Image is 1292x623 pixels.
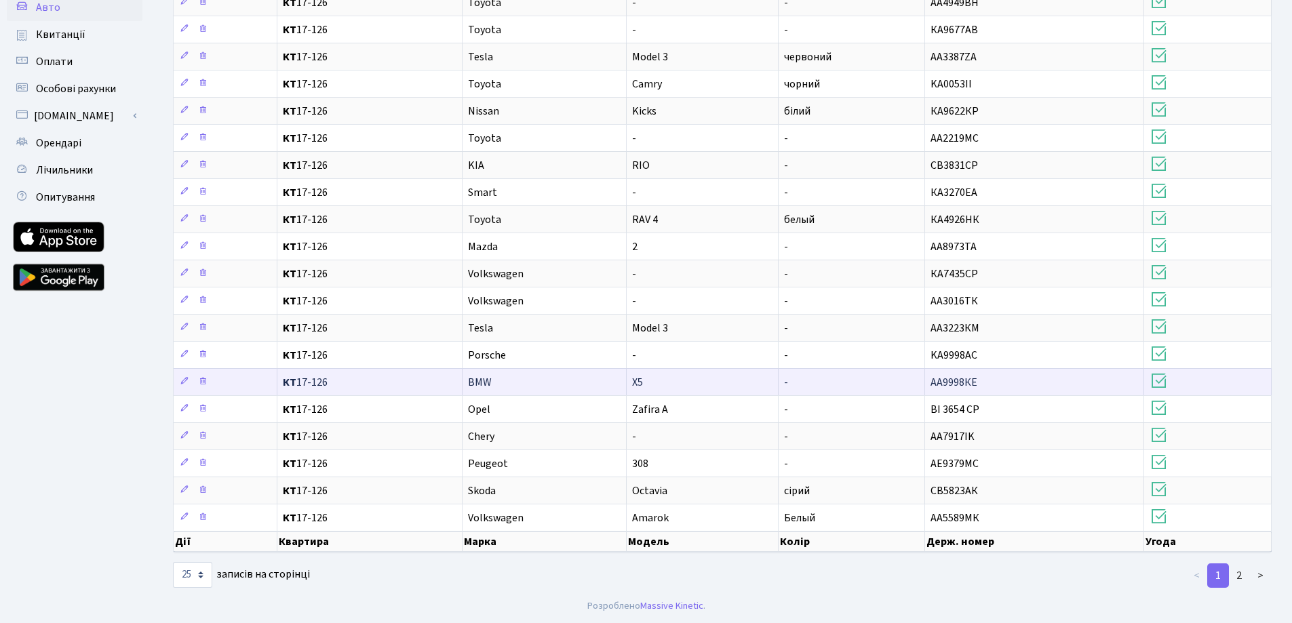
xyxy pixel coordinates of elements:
span: 17-126 [283,24,456,35]
span: Smart [468,185,497,200]
span: Tesla [468,49,493,64]
span: 308 [632,456,648,471]
span: 17-126 [283,513,456,523]
span: Kicks [632,104,657,119]
span: Amarok [632,510,669,525]
span: Model 3 [632,49,668,64]
span: 17-126 [283,323,456,334]
span: 17-126 [283,404,456,415]
span: BMW [468,375,492,390]
span: BI 3654 CP [931,402,979,417]
b: КТ [283,402,296,417]
span: АА3016ТК [931,294,978,308]
span: Camry [632,77,662,92]
span: 17-126 [283,268,456,279]
div: Розроблено . [587,599,705,614]
b: КТ [283,510,296,525]
span: АА5589МК [931,510,979,525]
span: 17-126 [283,187,456,198]
b: КТ [283,158,296,173]
a: 2 [1228,563,1250,588]
a: Лічильники [7,157,142,184]
span: - [632,348,636,363]
span: червоний [784,49,831,64]
span: Toyota [468,77,501,92]
span: АА9998КЕ [931,375,977,390]
span: Особові рахунки [36,81,116,96]
span: АЕ9379МС [931,456,979,471]
span: AA7917IK [931,429,975,444]
a: Орендарі [7,129,142,157]
span: - [632,22,636,37]
b: КТ [283,131,296,146]
span: - [632,294,636,308]
a: [DOMAIN_NAME] [7,102,142,129]
span: X5 [632,375,643,390]
span: - [784,294,788,308]
span: 17-126 [283,160,456,171]
span: Porsche [468,348,506,363]
span: RIO [632,158,650,173]
b: КТ [283,266,296,281]
span: 17-126 [283,431,456,442]
span: - [632,131,636,146]
span: Volkswagen [468,266,524,281]
b: КТ [283,456,296,471]
span: - [784,429,788,444]
span: Toyota [468,22,501,37]
span: KA0053II [931,77,972,92]
span: КА3270ЕА [931,185,977,200]
span: - [784,239,788,254]
b: КТ [283,49,296,64]
span: - [784,22,788,37]
span: білий [784,104,810,119]
span: AA3387ZA [931,49,977,64]
span: 17-126 [283,133,456,144]
b: КТ [283,239,296,254]
span: - [784,185,788,200]
span: 17-126 [283,214,456,225]
b: КТ [283,375,296,390]
a: Опитування [7,184,142,211]
b: КТ [283,348,296,363]
b: КТ [283,294,296,308]
span: - [784,321,788,336]
b: КТ [283,212,296,227]
span: КА4926НК [931,212,979,227]
span: Mazda [468,239,498,254]
select: записів на сторінці [173,562,212,588]
span: 17-126 [283,106,456,117]
span: Nissan [468,104,499,119]
span: Лічильники [36,163,93,178]
span: сірий [784,483,810,498]
span: 2 [632,239,638,254]
b: КТ [283,77,296,92]
th: Марка [463,531,627,552]
a: Квитанції [7,21,142,48]
b: КТ [283,483,296,498]
span: - [784,348,788,363]
span: - [784,131,788,146]
span: Skoda [468,483,496,498]
span: - [784,158,788,173]
span: Tesla [468,321,493,336]
span: 17-126 [283,79,456,89]
span: - [784,402,788,417]
span: Оплати [36,54,73,69]
span: - [784,375,788,390]
b: КТ [283,429,296,444]
span: АА8973ТА [931,239,977,254]
span: RAV 4 [632,212,658,227]
span: - [632,185,636,200]
th: Модель [627,531,779,552]
span: Chery [468,429,494,444]
th: Угода [1144,531,1272,552]
span: KIA [468,158,484,173]
a: Особові рахунки [7,75,142,102]
span: - [632,429,636,444]
span: Opel [468,402,490,417]
span: Peugeot [468,456,508,471]
span: Toyota [468,131,501,146]
th: Дії [174,531,277,552]
span: СВ5823АК [931,483,978,498]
